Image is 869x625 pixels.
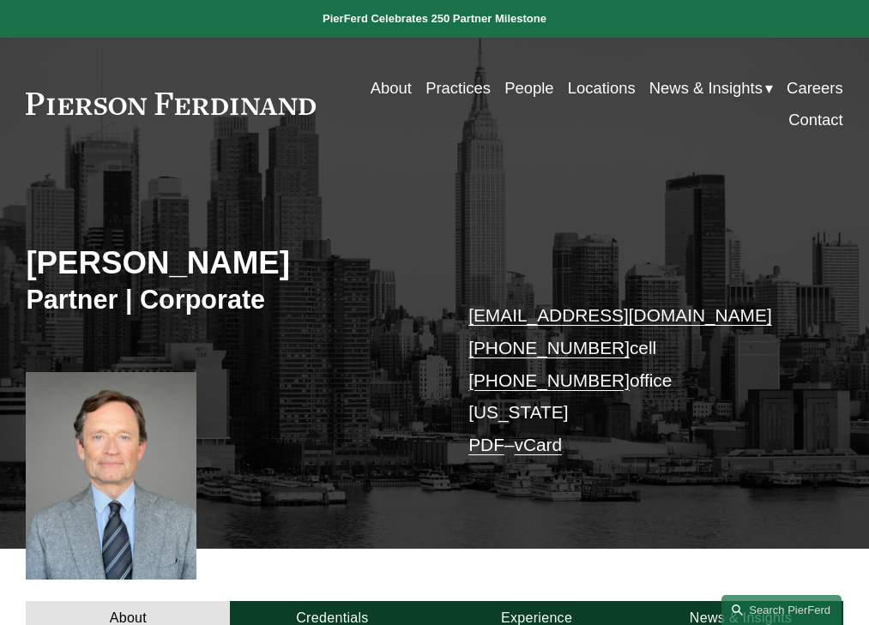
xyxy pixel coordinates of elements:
[468,370,630,390] a: [PHONE_NUMBER]
[649,72,773,104] a: folder dropdown
[371,72,412,104] a: About
[468,305,772,325] a: [EMAIL_ADDRESS][DOMAIN_NAME]
[26,284,434,316] h3: Partner | Corporate
[788,104,843,135] a: Contact
[26,244,434,282] h2: [PERSON_NAME]
[468,435,504,454] a: PDF
[468,338,630,358] a: [PHONE_NUMBER]
[649,74,763,102] span: News & Insights
[425,72,491,104] a: Practices
[721,595,842,625] a: Search this site
[504,72,553,104] a: People
[568,72,636,104] a: Locations
[515,435,563,454] a: vCard
[468,299,809,460] p: cell office [US_STATE] –
[787,72,843,104] a: Careers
